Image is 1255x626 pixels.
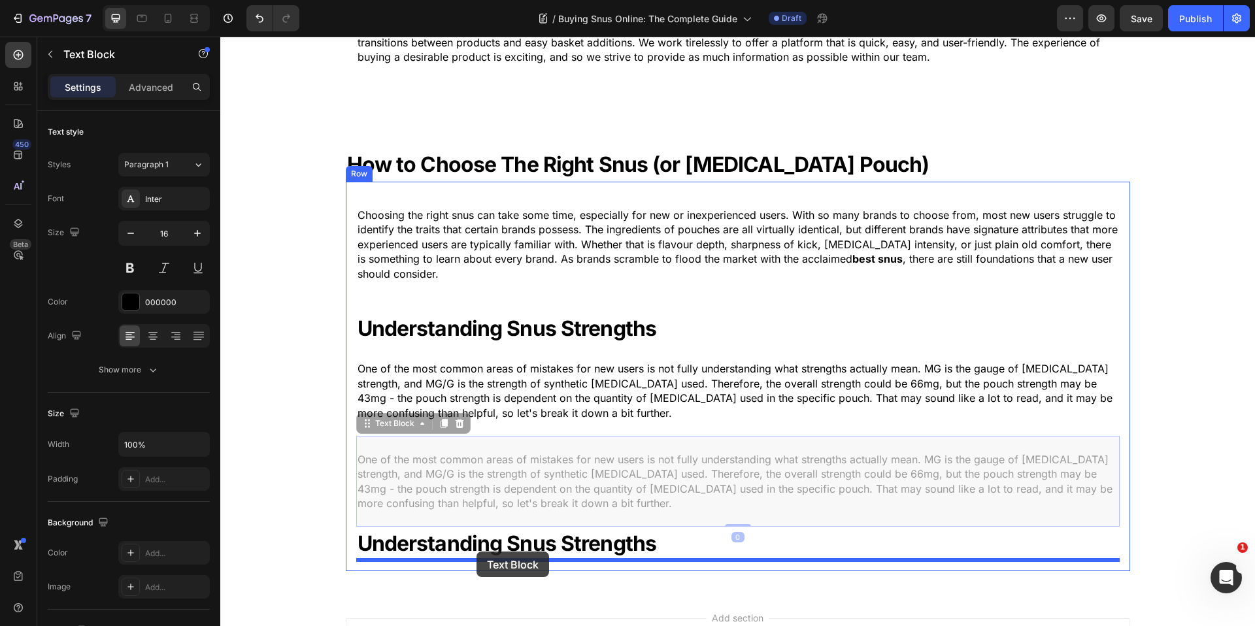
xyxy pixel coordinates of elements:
[1131,13,1152,24] span: Save
[552,12,556,25] span: /
[124,159,169,171] span: Paragraph 1
[10,239,31,250] div: Beta
[48,126,84,138] div: Text style
[145,548,207,559] div: Add...
[129,80,173,94] p: Advanced
[48,159,71,171] div: Styles
[65,80,101,94] p: Settings
[48,514,111,532] div: Background
[48,581,71,593] div: Image
[48,193,64,205] div: Font
[48,438,69,450] div: Width
[48,405,82,423] div: Size
[118,153,210,176] button: Paragraph 1
[246,5,299,31] div: Undo/Redo
[86,10,92,26] p: 7
[145,297,207,308] div: 000000
[48,224,82,242] div: Size
[145,474,207,486] div: Add...
[220,37,1255,626] iframe: To enrich screen reader interactions, please activate Accessibility in Grammarly extension settings
[782,12,801,24] span: Draft
[1237,542,1248,553] span: 1
[48,358,210,382] button: Show more
[48,327,84,345] div: Align
[48,473,78,485] div: Padding
[1211,562,1242,593] iframe: Intercom live chat
[12,139,31,150] div: 450
[558,12,737,25] span: Buying Snus Online: The Complete Guide
[99,363,159,376] div: Show more
[1120,5,1163,31] button: Save
[145,193,207,205] div: Inter
[5,5,97,31] button: 7
[1179,12,1212,25] div: Publish
[119,433,209,456] input: Auto
[145,582,207,593] div: Add...
[63,46,175,62] p: Text Block
[48,296,68,308] div: Color
[48,547,68,559] div: Color
[1168,5,1223,31] button: Publish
